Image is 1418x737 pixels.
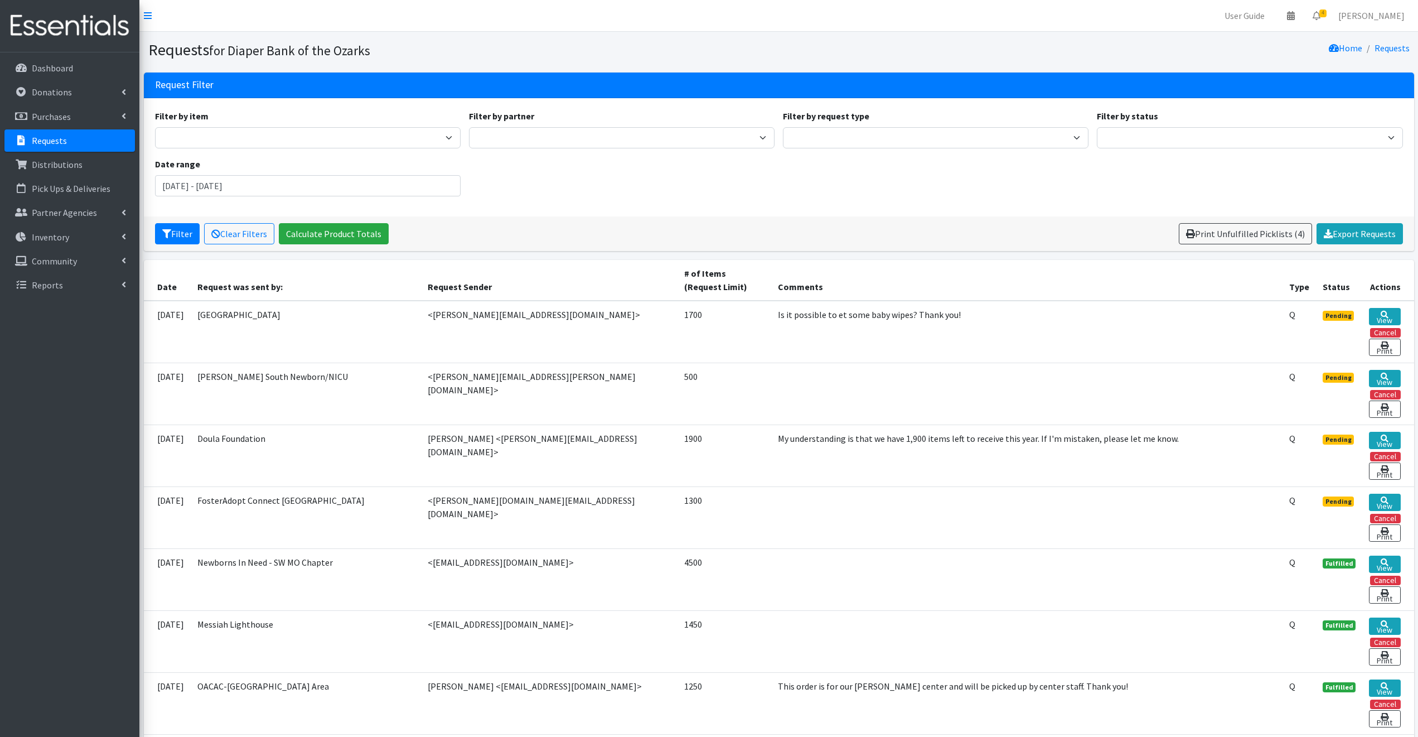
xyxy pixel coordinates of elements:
p: Requests [32,135,67,146]
td: 500 [677,363,771,425]
td: [DATE] [144,548,191,610]
td: OACAC-[GEOGRAPHIC_DATA] Area [191,672,421,734]
a: Requests [1375,42,1410,54]
th: # of Items (Request Limit) [677,260,771,301]
a: Print [1369,463,1400,480]
p: Distributions [32,159,83,170]
td: Is it possible to et some baby wipes? Thank you! [771,301,1283,363]
img: HumanEssentials [4,7,135,45]
abbr: Quantity [1289,371,1295,382]
abbr: Quantity [1289,309,1295,320]
td: Newborns In Need - SW MO Chapter [191,548,421,610]
th: Date [144,260,191,301]
a: User Guide [1216,4,1274,27]
a: Calculate Product Totals [279,223,389,244]
td: 1700 [677,301,771,363]
td: [DATE] [144,363,191,425]
span: Fulfilled [1323,558,1356,569]
a: Reports [4,274,135,296]
a: Dashboard [4,57,135,79]
abbr: Quantity [1289,619,1295,630]
label: Filter by request type [783,109,869,123]
td: [PERSON_NAME] <[EMAIL_ADDRESS][DOMAIN_NAME]> [421,672,677,734]
a: Export Requests [1317,223,1403,244]
span: Pending [1323,373,1354,383]
td: [DATE] [144,425,191,486]
th: Status [1316,260,1363,301]
td: 1250 [677,672,771,734]
label: Filter by partner [469,109,534,123]
button: Filter [155,223,200,244]
button: Cancel [1370,700,1401,709]
button: Cancel [1370,576,1401,585]
a: Home [1329,42,1362,54]
td: [DATE] [144,486,191,548]
p: Community [32,256,77,267]
a: Clear Filters [204,223,274,244]
button: Cancel [1370,452,1401,461]
p: Pick Ups & Deliveries [32,183,110,194]
td: 1900 [677,425,771,486]
a: Print [1369,710,1400,728]
a: Print [1369,648,1400,666]
td: My understanding is that we have 1,900 items left to receive this year. If I'm mistaken, please l... [771,425,1283,486]
a: Print [1369,524,1400,542]
td: [DATE] [144,672,191,734]
td: Messiah Lighthouse [191,610,421,672]
a: [PERSON_NAME] [1329,4,1414,27]
p: Inventory [32,232,69,243]
a: View [1369,494,1400,511]
button: Cancel [1370,514,1401,523]
td: <[EMAIL_ADDRESS][DOMAIN_NAME]> [421,548,677,610]
th: Type [1283,260,1316,301]
span: 4 [1319,9,1327,17]
td: <[PERSON_NAME][DOMAIN_NAME][EMAIL_ADDRESS][DOMAIN_NAME]> [421,486,677,548]
td: [PERSON_NAME] South Newborn/NICU [191,363,421,425]
span: Pending [1323,435,1354,445]
p: Dashboard [32,62,73,74]
abbr: Quantity [1289,433,1295,444]
p: Purchases [32,111,71,122]
a: Partner Agencies [4,201,135,224]
td: Doula Foundation [191,425,421,486]
a: Print Unfulfilled Picklists (4) [1179,223,1312,244]
th: Request was sent by: [191,260,421,301]
td: [DATE] [144,301,191,363]
a: View [1369,618,1400,635]
p: Donations [32,86,72,98]
a: 4 [1304,4,1329,27]
a: Print [1369,401,1400,418]
a: Community [4,250,135,272]
button: Cancel [1370,638,1401,647]
h3: Request Filter [155,79,214,91]
a: Donations [4,81,135,103]
h1: Requests [148,40,775,60]
abbr: Quantity [1289,495,1295,506]
label: Filter by status [1097,109,1158,123]
td: This order is for our [PERSON_NAME] center and will be picked up by center staff. Thank you! [771,672,1283,734]
a: View [1369,680,1400,697]
a: Distributions [4,153,135,176]
p: Reports [32,280,63,291]
td: [GEOGRAPHIC_DATA] [191,301,421,363]
label: Filter by item [155,109,209,123]
button: Cancel [1370,390,1401,399]
p: Partner Agencies [32,207,97,218]
span: Fulfilled [1323,620,1356,630]
a: Print [1369,339,1400,356]
td: 4500 [677,548,771,610]
a: View [1369,308,1400,325]
td: 1450 [677,610,771,672]
button: Cancel [1370,328,1401,338]
a: Requests [4,129,135,152]
a: Purchases [4,105,135,128]
td: <[EMAIL_ADDRESS][DOMAIN_NAME]> [421,610,677,672]
a: Print [1369,586,1400,604]
th: Request Sender [421,260,677,301]
a: View [1369,556,1400,573]
input: January 1, 2011 - December 31, 2011 [155,175,461,196]
th: Comments [771,260,1283,301]
small: for Diaper Bank of the Ozarks [209,42,370,59]
th: Actions [1362,260,1414,301]
a: View [1369,432,1400,449]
